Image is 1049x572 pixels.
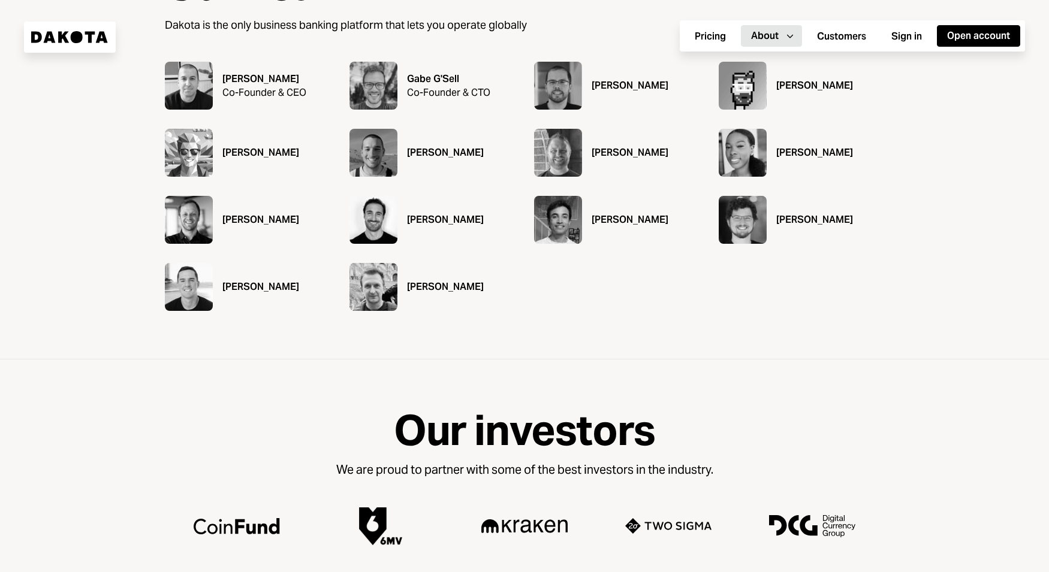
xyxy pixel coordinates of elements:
[769,515,855,537] img: logo
[534,129,582,177] img: Skyler Drennan
[625,518,712,534] img: logo
[407,72,490,86] div: Gabe G'Sell
[937,25,1020,47] button: Open account
[349,263,397,311] img: Ed Williams
[534,62,582,110] img: Daniel Gonçalves
[407,146,484,160] div: [PERSON_NAME]
[349,62,397,110] img: Gabe G'Sell
[394,407,655,453] div: Our investors
[349,196,397,244] img: Daniele Tedoldi
[685,26,736,47] button: Pricing
[751,29,779,43] div: About
[222,72,306,86] div: [PERSON_NAME]
[534,196,582,244] img: Kaushik Donthi
[407,213,484,227] div: [PERSON_NAME]
[165,196,213,244] img: Chris Dodson
[807,26,876,47] button: Customers
[592,146,668,160] div: [PERSON_NAME]
[481,519,568,533] img: logo
[165,18,527,33] div: Dakota is the only business banking platform that lets you operate globally
[222,146,299,160] div: [PERSON_NAME]
[407,86,490,99] div: Co-Founder & CTO
[685,25,736,48] a: Pricing
[407,280,484,294] div: [PERSON_NAME]
[881,26,932,47] button: Sign in
[881,25,932,48] a: Sign in
[194,518,280,534] img: logo
[222,86,306,99] div: Co-Founder & CEO
[592,78,668,93] div: [PERSON_NAME]
[359,507,402,545] img: logo
[592,213,668,227] div: [PERSON_NAME]
[719,196,767,244] img: Kevin Cashman
[222,213,299,227] div: [PERSON_NAME]
[776,146,853,160] div: [PERSON_NAME]
[222,280,299,294] div: [PERSON_NAME]
[165,263,213,311] img: Chris Bair
[719,62,767,110] img: Justin Shearer
[165,129,213,177] img: Adam Train
[741,25,802,47] button: About
[719,129,767,177] img: Tosin Olowojoba
[165,62,213,110] img: Ryan Bozarth
[807,25,876,48] a: Customers
[776,78,853,93] div: [PERSON_NAME]
[349,129,397,177] img: Marc Puig Torres
[776,213,853,227] div: [PERSON_NAME]
[336,461,713,479] div: We are proud to partner with some of the best investors in the industry.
